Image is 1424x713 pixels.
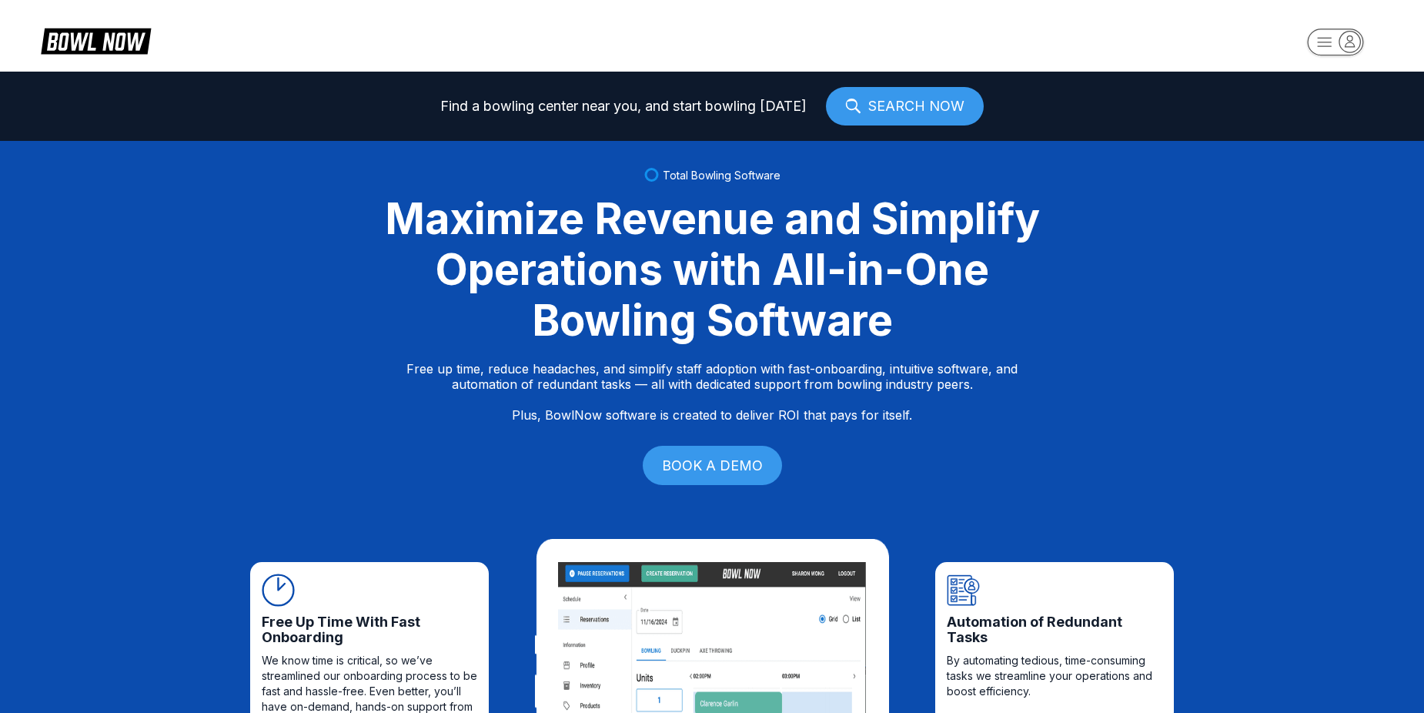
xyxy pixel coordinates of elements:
span: Automation of Redundant Tasks [947,614,1162,645]
div: Maximize Revenue and Simplify Operations with All-in-One Bowling Software [366,193,1058,346]
span: Total Bowling Software [663,169,781,182]
span: By automating tedious, time-consuming tasks we streamline your operations and boost efficiency. [947,653,1162,699]
p: Free up time, reduce headaches, and simplify staff adoption with fast-onboarding, intuitive softw... [406,361,1018,423]
a: SEARCH NOW [826,87,984,126]
span: Free Up Time With Fast Onboarding [262,614,477,645]
span: Find a bowling center near you, and start bowling [DATE] [440,99,807,114]
a: BOOK A DEMO [643,446,782,485]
